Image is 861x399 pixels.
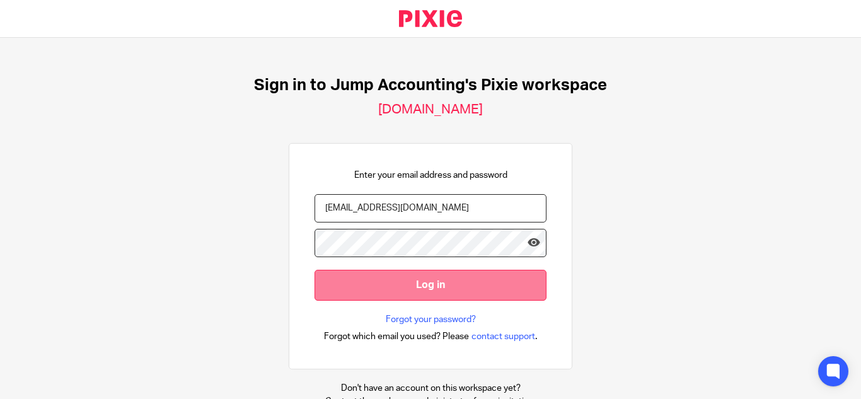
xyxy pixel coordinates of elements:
[325,382,536,395] p: Don't have an account on this workspace yet?
[378,101,483,118] h2: [DOMAIN_NAME]
[324,330,469,343] span: Forgot which email you used? Please
[386,313,476,326] a: Forgot your password?
[254,76,607,95] h1: Sign in to Jump Accounting's Pixie workspace
[324,329,538,344] div: .
[315,270,546,301] input: Log in
[315,194,546,223] input: name@example.com
[354,169,507,182] p: Enter your email address and password
[471,330,535,343] span: contact support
